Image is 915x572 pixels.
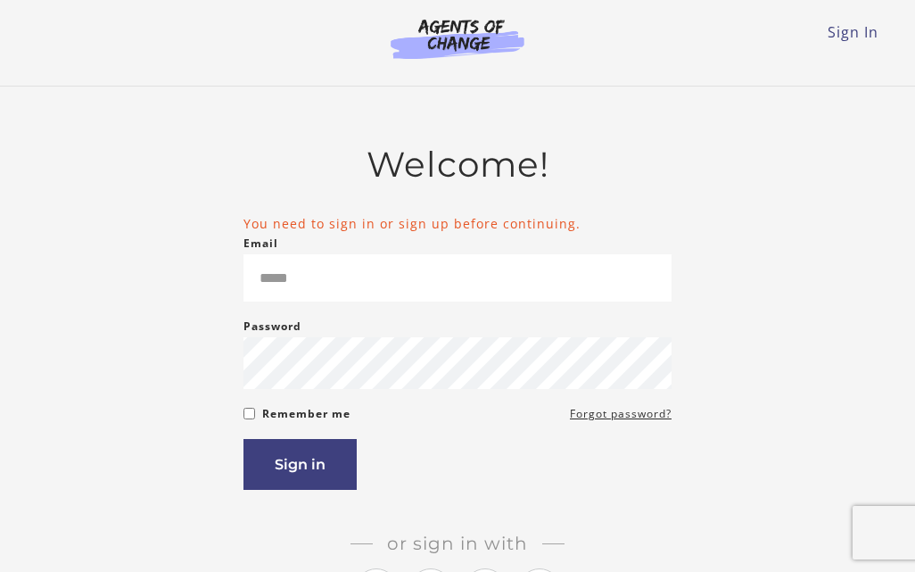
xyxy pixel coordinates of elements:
a: Sign In [828,22,878,42]
img: Agents of Change Logo [372,18,543,59]
label: Remember me [262,403,350,425]
li: You need to sign in or sign up before continuing. [243,214,672,233]
h2: Welcome! [243,144,672,186]
label: Password [243,316,301,337]
a: Forgot password? [570,403,672,425]
button: Sign in [243,439,357,490]
label: Email [243,233,278,254]
span: Or sign in with [373,533,542,554]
